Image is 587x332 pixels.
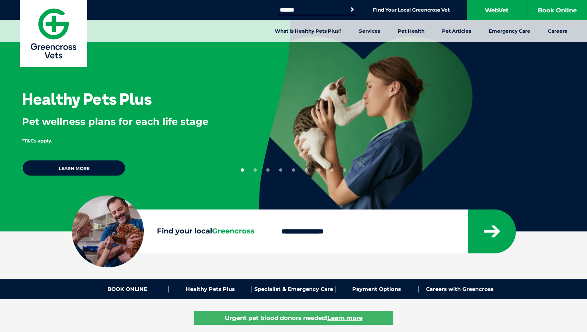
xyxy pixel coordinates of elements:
a: Pet Health [389,20,433,42]
a: Learn more [22,160,126,176]
button: 3 of 9 [266,168,270,172]
h3: Healthy Pets Plus [22,91,152,107]
a: Careers with Greencross [418,286,501,292]
button: 8 of 9 [330,168,333,172]
button: 2 of 9 [254,168,257,172]
button: 1 of 9 [241,168,244,172]
a: Healthy Pets Plus [169,286,252,292]
u: Learn more [327,314,363,322]
a: Find Your Local Greencross Vet [373,7,450,13]
a: Specialist & Emergency Care [252,286,335,292]
button: 4 of 9 [279,168,282,172]
a: Urgent pet blood donors needed!Learn more [194,311,393,325]
button: 6 of 9 [305,168,308,172]
span: Greencross [212,227,255,235]
label: Find your local [72,225,267,237]
a: Payment Options [335,286,418,292]
a: Pet Articles [433,20,480,42]
a: Careers [539,20,576,42]
button: Search [348,6,356,14]
a: BOOK ONLINE [86,286,169,292]
a: Services [350,20,389,42]
a: Emergency Care [480,20,539,42]
button: 5 of 9 [292,168,295,172]
span: *T&Cs apply. [22,138,52,144]
button: 7 of 9 [317,168,321,172]
a: What is Healthy Pets Plus? [266,20,350,42]
button: 9 of 9 [343,168,346,172]
p: Pet wellness plans for each life stage [22,115,233,128]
